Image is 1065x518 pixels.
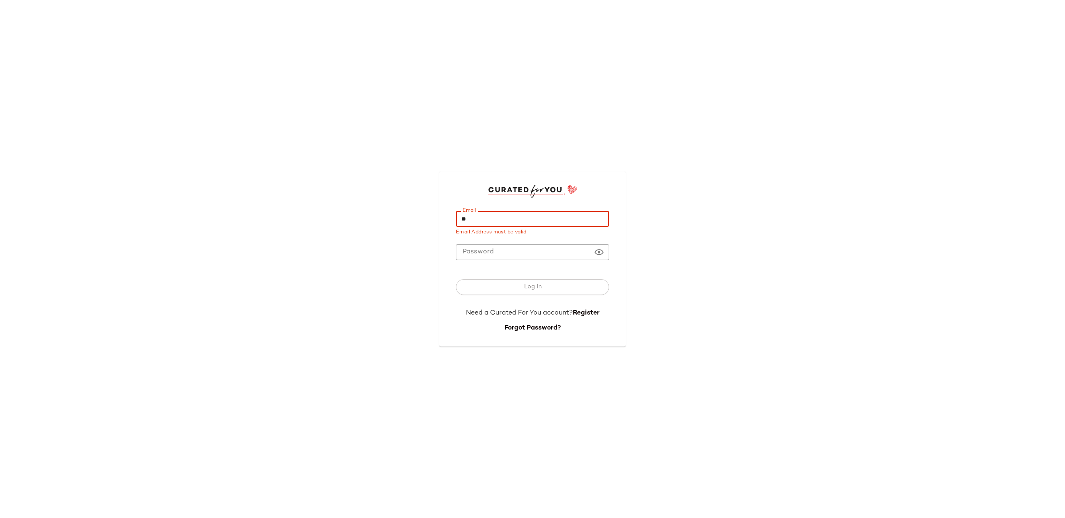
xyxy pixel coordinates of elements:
a: Register [573,310,599,317]
button: Log In [456,279,609,295]
img: cfy_login_logo.DGdB1djN.svg [488,185,577,197]
span: Log In [523,284,541,290]
span: Need a Curated For You account? [466,310,573,317]
a: Forgot Password? [505,325,561,332]
div: Email Address must be valid [456,230,609,235]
